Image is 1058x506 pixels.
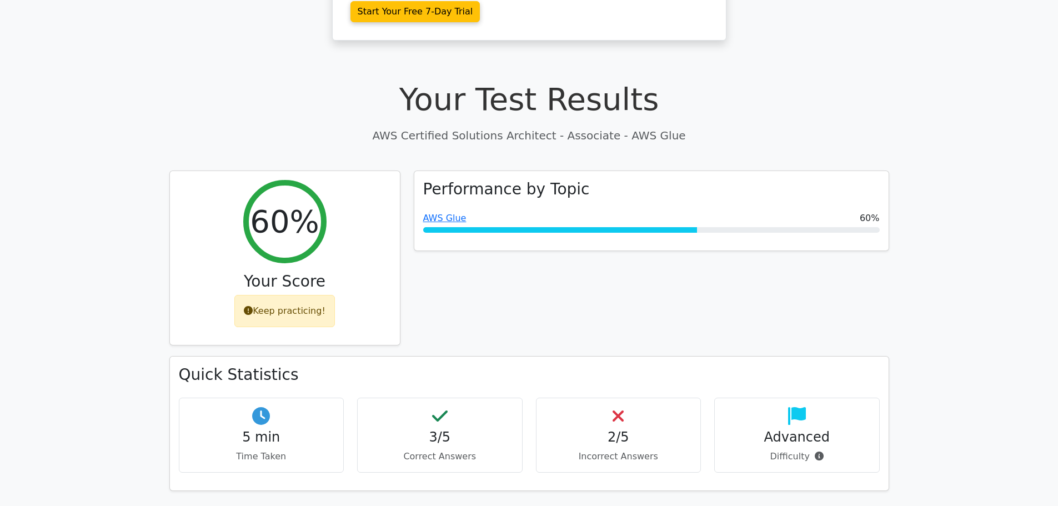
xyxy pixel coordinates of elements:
span: 60% [860,212,880,225]
p: Time Taken [188,450,335,463]
p: AWS Certified Solutions Architect - Associate - AWS Glue [169,127,889,144]
a: Start Your Free 7-Day Trial [350,1,480,22]
p: Incorrect Answers [545,450,692,463]
h4: Advanced [724,429,870,445]
h3: Your Score [179,272,391,291]
div: Keep practicing! [234,295,335,327]
h3: Performance by Topic [423,180,590,199]
h3: Quick Statistics [179,365,880,384]
h2: 60% [250,203,319,240]
p: Correct Answers [367,450,513,463]
a: AWS Glue [423,213,467,223]
h4: 3/5 [367,429,513,445]
h4: 5 min [188,429,335,445]
h4: 2/5 [545,429,692,445]
h1: Your Test Results [169,81,889,118]
p: Difficulty [724,450,870,463]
